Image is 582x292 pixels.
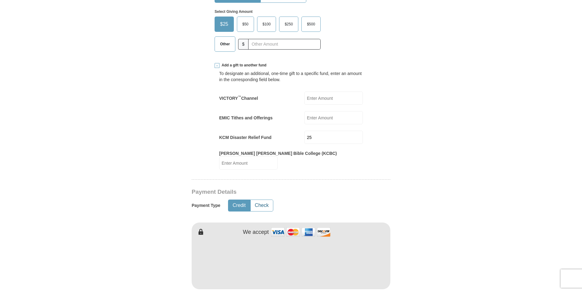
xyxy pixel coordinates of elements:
strong: Select Giving Amount [215,9,252,14]
input: Other Amount [248,39,321,50]
span: $500 [304,20,318,29]
img: credit cards accepted [270,226,331,239]
input: Enter Amount [219,156,278,170]
h3: Payment Details [192,189,348,196]
button: Credit [228,200,250,211]
button: Check [251,200,273,211]
span: $250 [282,20,296,29]
span: $100 [260,20,274,29]
h5: Payment Type [192,203,220,208]
input: Enter Amount [304,131,363,144]
input: Enter Amount [304,92,363,105]
span: $ [238,39,249,50]
label: EMIC Tithes and Offerings [219,115,273,121]
label: [PERSON_NAME] [PERSON_NAME] Bible College (KCBC) [219,150,337,156]
span: Add a gift to another fund [219,63,267,68]
span: $50 [239,20,252,29]
span: Other [217,39,233,49]
h4: We accept [243,229,269,236]
span: $25 [217,20,231,29]
div: To designate an additional, one-time gift to a specific fund, enter an amount in the correspondin... [219,70,363,83]
sup: ™ [238,95,241,99]
label: KCM Disaster Relief Fund [219,134,271,140]
label: VICTORY Channel [219,95,258,101]
input: Enter Amount [304,111,363,124]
